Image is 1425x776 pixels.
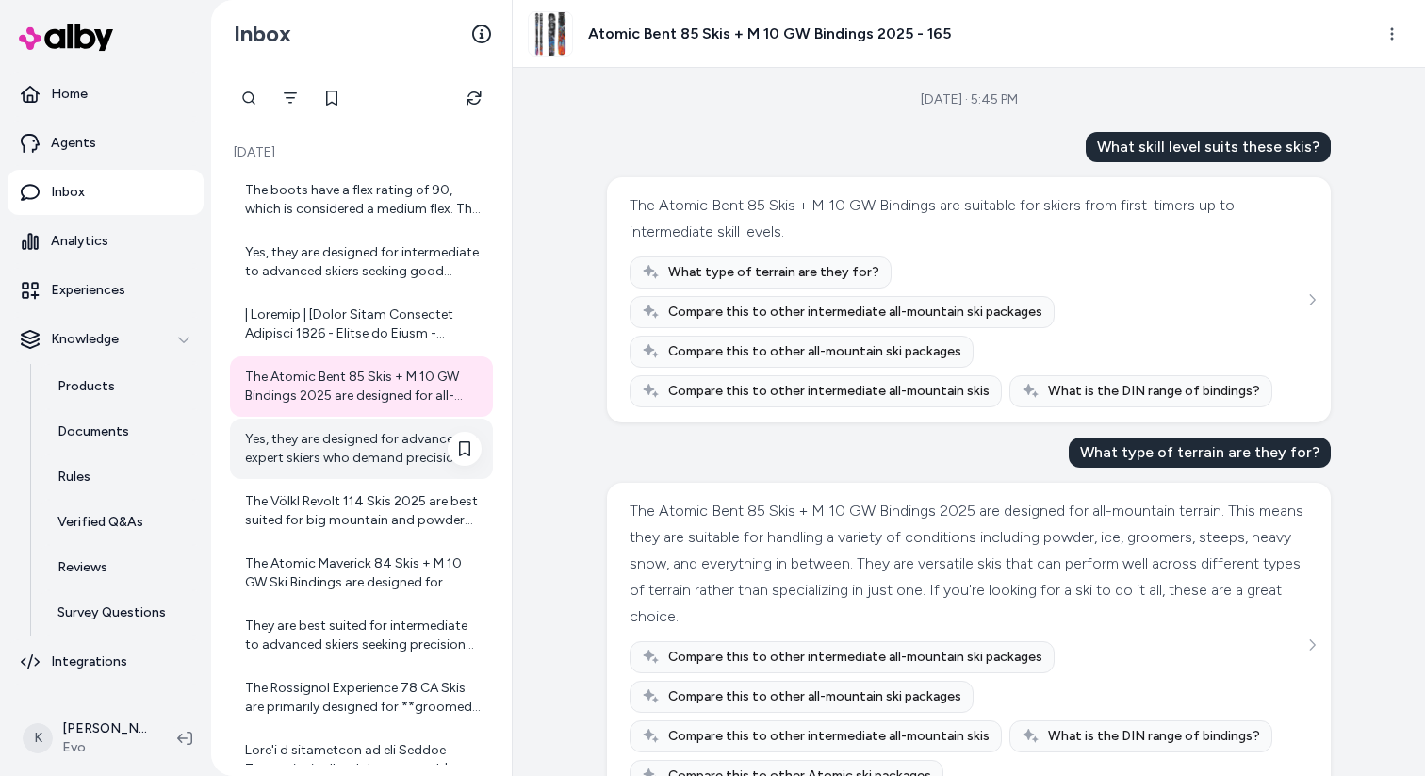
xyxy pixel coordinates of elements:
[455,79,493,117] button: Refresh
[230,143,493,162] p: [DATE]
[51,232,108,251] p: Analytics
[1048,727,1260,746] span: What is the DIN range of bindings?
[23,723,53,753] span: K
[1301,289,1323,311] button: See more
[230,481,493,541] a: The Völkl Revolt 114 Skis 2025 are best suited for big mountain and powder terrain. They are desi...
[234,20,291,48] h2: Inbox
[51,652,127,671] p: Integrations
[230,170,493,230] a: The boots have a flex rating of 90, which is considered a medium flex. This makes them ideal for ...
[51,85,88,104] p: Home
[8,639,204,685] a: Integrations
[668,303,1042,322] span: Compare this to other intermediate all-mountain ski packages
[230,232,493,292] a: Yes, they are designed for intermediate to advanced skiers seeking good performance and comfort.
[668,687,961,706] span: Compare this to other all-mountain ski packages
[668,648,1042,667] span: Compare this to other intermediate all-mountain ski packages
[630,192,1303,245] div: The Atomic Bent 85 Skis + M 10 GW Bindings are suitable for skiers from first-timers up to interm...
[57,603,166,622] p: Survey Questions
[1301,634,1323,656] button: See more
[245,305,482,343] div: | Loremip | [Dolor Sitam Consectet Adipisci 1826 - Elitse do Eiusm - Tempori](utlab://etd.mag.ali...
[230,294,493,355] a: | Loremip | [Dolor Sitam Consectet Adipisci 1826 - Elitse do Eiusm - Tempori](utlab://etd.mag.ali...
[245,492,482,530] div: The Völkl Revolt 114 Skis 2025 are best suited for big mountain and powder terrain. They are desi...
[1069,438,1331,468] div: What type of terrain are they for?
[57,513,143,532] p: Verified Q&As
[39,590,204,636] a: Survey Questions
[19,24,113,51] img: alby Logo
[921,91,1018,109] div: [DATE] · 5:45 PM
[245,617,482,654] div: They are best suited for intermediate to advanced skiers seeking precision and performance.
[230,605,493,666] a: They are best suited for intermediate to advanced skiers seeking precision and performance.
[245,554,482,592] div: The Atomic Maverick 84 Skis + M 10 GW Ski Bindings are designed for **Beginner-Intermediate** ski...
[39,409,204,454] a: Documents
[245,181,482,219] div: The boots have a flex rating of 90, which is considered a medium flex. This makes them ideal for ...
[230,419,493,479] a: Yes, they are designed for advanced to expert skiers who demand precision and control.
[8,219,204,264] a: Analytics
[39,454,204,500] a: Rules
[8,72,204,117] a: Home
[51,330,119,349] p: Knowledge
[57,468,90,487] p: Rules
[668,342,961,361] span: Compare this to other all-mountain ski packages
[668,263,879,282] span: What type of terrain are they for?
[11,708,162,768] button: K[PERSON_NAME]Evo
[230,543,493,603] a: The Atomic Maverick 84 Skis + M 10 GW Ski Bindings are designed for **Beginner-Intermediate** ski...
[62,738,147,757] span: Evo
[51,134,96,153] p: Agents
[57,377,115,396] p: Products
[57,558,107,577] p: Reviews
[8,317,204,362] button: Knowledge
[630,498,1303,630] div: The Atomic Bent 85 Skis + M 10 GW Bindings 2025 are designed for all-mountain terrain. This means...
[8,268,204,313] a: Experiences
[39,364,204,409] a: Products
[51,281,125,300] p: Experiences
[245,368,482,405] div: The Atomic Bent 85 Skis + M 10 GW Bindings 2025 are designed for all-mountain terrain. This means...
[8,170,204,215] a: Inbox
[51,183,85,202] p: Inbox
[39,545,204,590] a: Reviews
[668,727,990,746] span: Compare this to other intermediate all-mountain skis
[39,500,204,545] a: Verified Q&As
[230,668,493,728] a: The Rossignol Experience 78 CA Skis are primarily designed for **groomed terrain** and front-side...
[588,23,951,45] h3: Atomic Bent 85 Skis + M 10 GW Bindings 2025 - 165
[271,79,309,117] button: Filter
[62,719,147,738] p: [PERSON_NAME]
[1086,132,1331,162] div: What skill level suits these skis?
[245,243,482,281] div: Yes, they are designed for intermediate to advanced skiers seeking good performance and comfort.
[245,679,482,717] div: The Rossignol Experience 78 CA Skis are primarily designed for **groomed terrain** and front-side...
[668,382,990,401] span: Compare this to other intermediate all-mountain skis
[1048,382,1260,401] span: What is the DIN range of bindings?
[230,356,493,417] a: The Atomic Bent 85 Skis + M 10 GW Bindings 2025 are designed for all-mountain terrain. This means...
[8,121,204,166] a: Agents
[57,422,129,441] p: Documents
[245,430,482,468] div: Yes, they are designed for advanced to expert skiers who demand precision and control.
[529,12,572,56] img: clone.jpg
